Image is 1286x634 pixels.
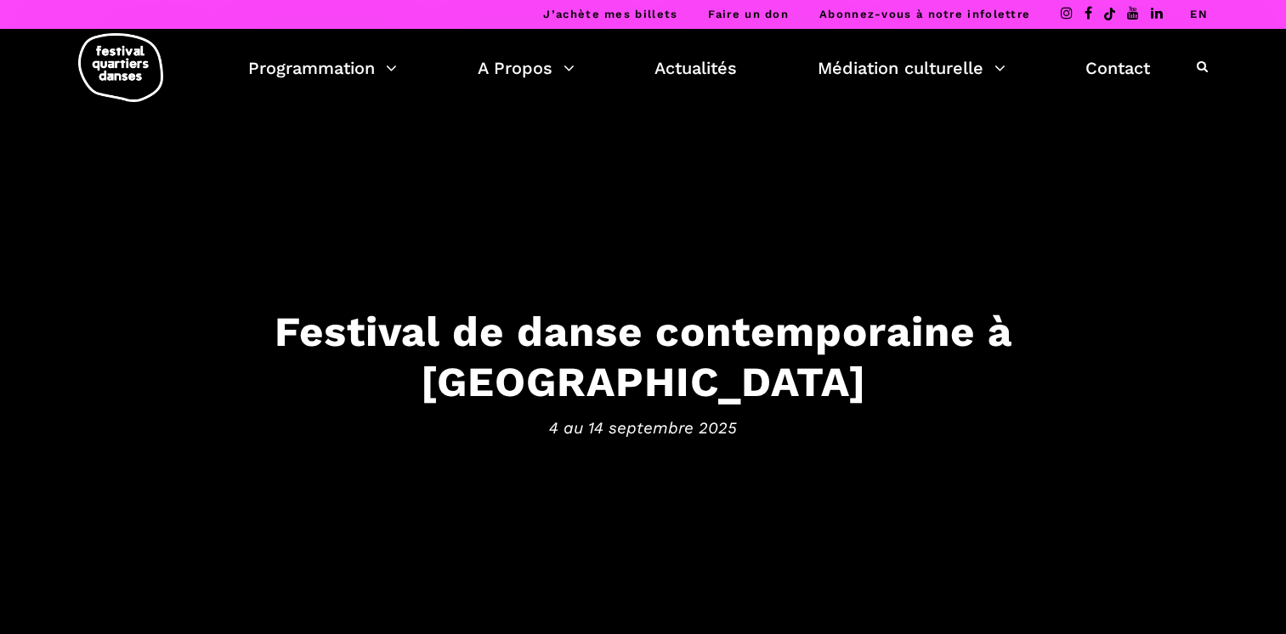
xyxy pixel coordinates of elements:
a: J’achète mes billets [543,8,677,20]
a: Faire un don [708,8,789,20]
a: Contact [1085,54,1150,82]
a: Abonnez-vous à notre infolettre [819,8,1030,20]
img: logo-fqd-med [78,33,163,102]
a: A Propos [478,54,575,82]
a: Actualités [654,54,737,82]
a: EN [1190,8,1208,20]
h3: Festival de danse contemporaine à [GEOGRAPHIC_DATA] [116,307,1170,407]
a: Médiation culturelle [818,54,1006,82]
span: 4 au 14 septembre 2025 [116,415,1170,440]
a: Programmation [248,54,397,82]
